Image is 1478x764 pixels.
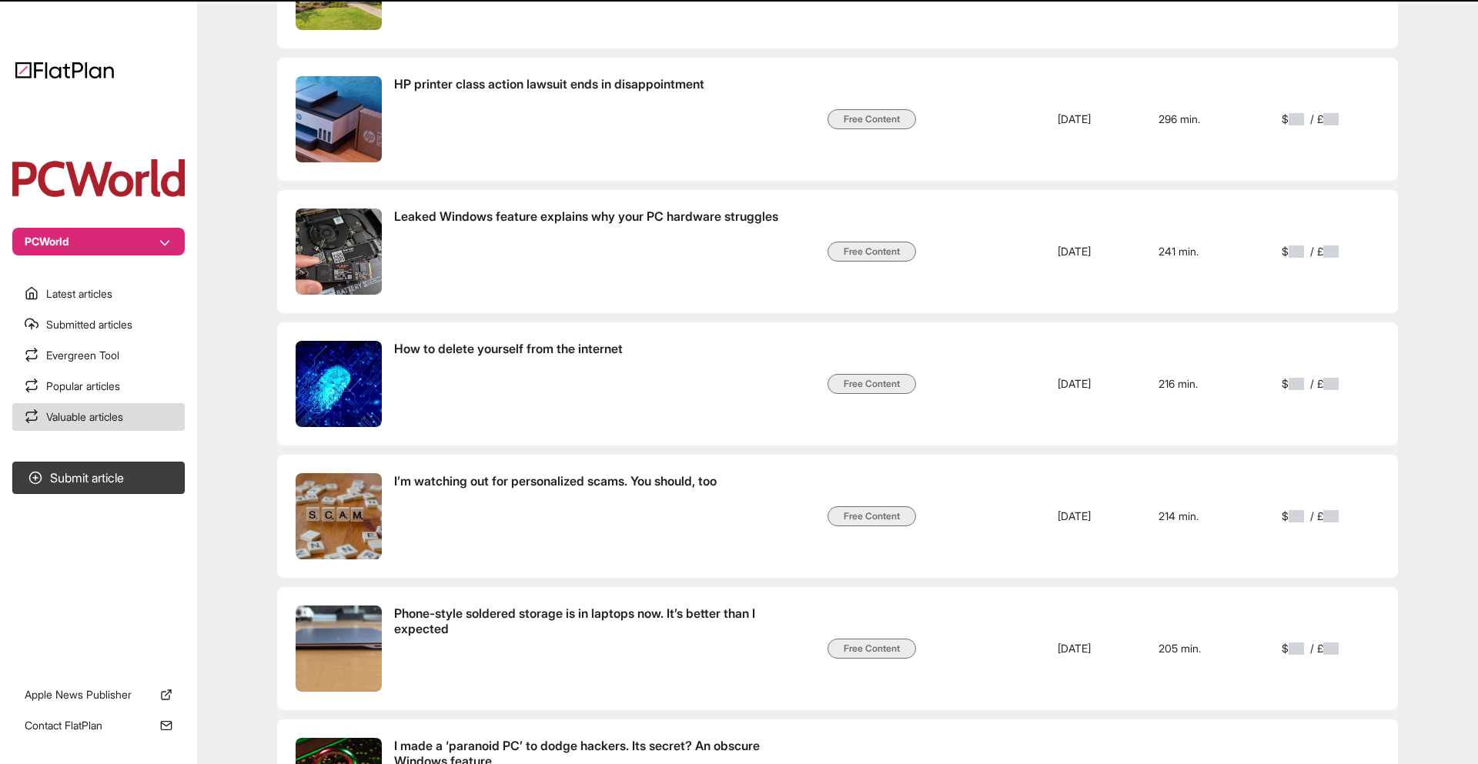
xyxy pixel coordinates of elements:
[1146,455,1269,578] td: 214 min.
[1045,587,1146,710] td: [DATE]
[1282,376,1345,392] span: $ / £
[1282,244,1345,259] span: $ / £
[296,341,382,427] img: How to delete yourself from the internet
[1282,509,1345,524] span: $ / £
[296,76,382,162] img: HP printer class action lawsuit ends in disappointment
[12,280,185,308] a: Latest articles
[828,374,916,394] span: Free Content
[1045,322,1146,445] td: [DATE]
[296,341,803,427] a: How to delete yourself from the internet
[828,639,916,659] span: Free Content
[828,242,916,262] span: Free Content
[12,311,185,339] a: Submitted articles
[1045,455,1146,578] td: [DATE]
[394,209,778,295] span: Leaked Windows feature explains why your PC hardware struggles
[394,606,803,692] span: Phone-style soldered storage is in laptops now. It’s better than I expected
[1146,322,1269,445] td: 216 min.
[296,76,803,162] a: HP printer class action lawsuit ends in disappointment
[12,403,185,431] a: Valuable articles
[12,159,185,197] img: Publication Logo
[12,712,185,739] a: Contact FlatPlan
[15,62,114,78] img: Logo
[1146,190,1269,313] td: 241 min.
[1146,587,1269,710] td: 205 min.
[394,341,623,427] span: How to delete yourself from the internet
[1045,190,1146,313] td: [DATE]
[394,473,717,559] span: I’m watching out for personalized scams. You should, too
[296,209,382,295] img: Leaked Windows feature explains why your PC hardware struggles
[394,606,755,636] span: Phone-style soldered storage is in laptops now. It’s better than I expected
[296,473,803,559] a: I’m watching out for personalized scams. You should, too
[12,372,185,400] a: Popular articles
[394,76,704,162] span: HP printer class action lawsuit ends in disappointment
[296,606,803,692] a: Phone-style soldered storage is in laptops now. It’s better than I expected
[1282,112,1345,127] span: $ / £
[1045,58,1146,181] td: [DATE]
[1282,641,1345,656] span: $ / £
[394,209,778,224] span: Leaked Windows feature explains why your PC hardware struggles
[296,473,382,559] img: I’m watching out for personalized scams. You should, too
[394,76,704,92] span: HP printer class action lawsuit ends in disappointment
[296,606,382,692] img: Phone-style soldered storage is in laptops now. It’s better than I expected
[394,473,717,489] span: I’m watching out for personalized scams. You should, too
[12,342,185,369] a: Evergreen Tool
[394,341,623,356] span: How to delete yourself from the internet
[12,681,185,709] a: Apple News Publisher
[1146,58,1269,181] td: 296 min.
[12,462,185,494] button: Submit article
[828,506,916,526] span: Free Content
[296,209,803,295] a: Leaked Windows feature explains why your PC hardware struggles
[12,228,185,255] button: PCWorld
[828,109,916,129] span: Free Content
